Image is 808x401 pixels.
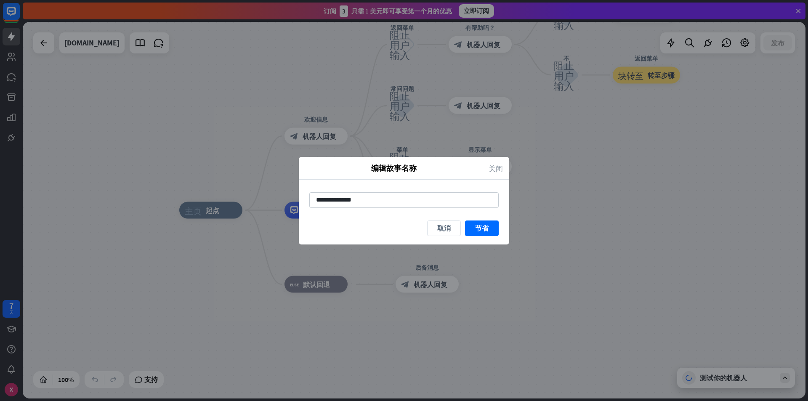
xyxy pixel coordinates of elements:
font: 取消 [437,224,451,232]
font: 节省 [475,224,489,232]
font: 关闭 [489,165,503,172]
button: 节省 [465,220,499,236]
font: 编辑故事名称 [371,163,417,173]
button: 打开 LiveChat 聊天小部件 [7,3,32,29]
button: 取消 [427,220,461,236]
